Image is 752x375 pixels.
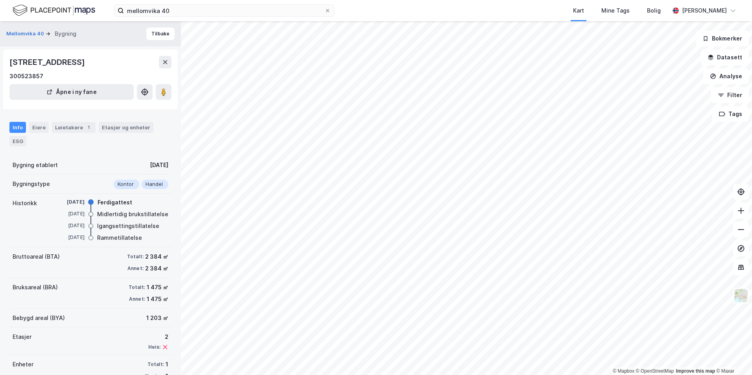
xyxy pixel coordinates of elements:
div: [DATE] [150,160,168,170]
div: 1 475 ㎡ [147,283,168,292]
div: 1 475 ㎡ [147,294,168,304]
div: Eiere [29,122,49,133]
div: 2 384 ㎡ [145,252,168,261]
div: Annet: [129,296,145,302]
button: Filter [711,87,749,103]
div: Totalt: [129,284,145,290]
div: Leietakere [52,122,96,133]
a: Improve this map [676,368,715,374]
img: Z [734,288,748,303]
a: Mapbox [613,368,634,374]
button: Åpne i ny fane [9,84,134,100]
div: [STREET_ADDRESS] [9,56,87,68]
div: 1 203 ㎡ [146,313,168,323]
div: [PERSON_NAME] [682,6,727,15]
button: Tags [712,106,749,122]
div: Kart [573,6,584,15]
div: Historikk [13,199,37,208]
div: Bygning [55,29,76,39]
iframe: Chat Widget [713,337,752,375]
div: 300523857 [9,72,43,81]
div: Heis: [148,344,160,350]
div: ESG [9,136,26,146]
div: 1 [85,123,92,131]
div: Bruksareal (BRA) [13,283,58,292]
div: 1 [166,360,168,369]
div: Ferdigattest [98,198,132,207]
div: Mine Tags [601,6,630,15]
div: 2 384 ㎡ [145,264,168,273]
div: Bygning etablert [13,160,58,170]
div: Bruttoareal (BTA) [13,252,60,261]
div: Bebygd areal (BYA) [13,313,65,323]
button: Datasett [701,50,749,65]
div: Igangsettingstillatelse [97,221,159,231]
div: Bolig [647,6,661,15]
div: Totalt: [127,254,144,260]
div: Etasjer og enheter [102,124,150,131]
div: Info [9,122,26,133]
div: Rammetillatelse [97,233,142,243]
button: Mellomvika 40 [6,30,46,38]
div: 2 [148,332,168,342]
button: Tilbake [146,28,175,40]
img: logo.f888ab2527a4732fd821a326f86c7f29.svg [13,4,95,17]
div: [DATE] [53,234,85,241]
div: Etasjer [13,332,31,342]
div: Bygningstype [13,179,50,189]
input: Søk på adresse, matrikkel, gårdeiere, leietakere eller personer [124,5,324,17]
div: Totalt: [147,361,164,368]
button: Bokmerker [696,31,749,46]
div: Enheter [13,360,33,369]
a: OpenStreetMap [636,368,674,374]
div: [DATE] [53,210,85,217]
div: [DATE] [53,222,85,229]
div: Midlertidig brukstillatelse [97,210,168,219]
button: Analyse [703,68,749,84]
div: Annet: [127,265,144,272]
div: Kontrollprogram for chat [713,337,752,375]
div: [DATE] [53,199,85,206]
